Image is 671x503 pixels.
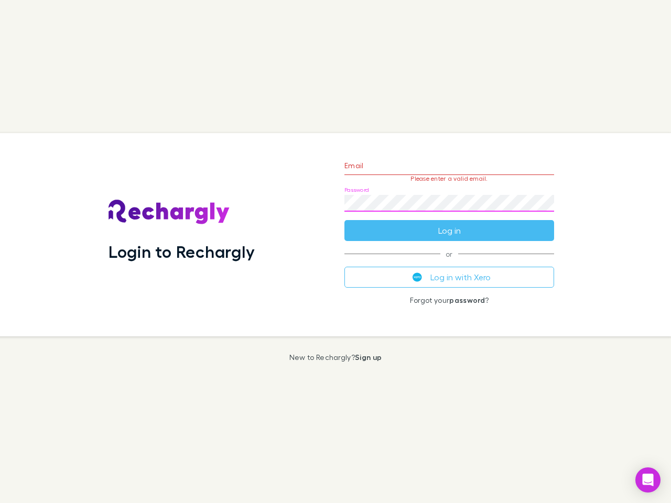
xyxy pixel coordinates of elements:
[289,353,382,362] p: New to Rechargly?
[344,296,554,304] p: Forgot your ?
[109,200,230,225] img: Rechargly's Logo
[449,296,485,304] a: password
[344,175,554,182] p: Please enter a valid email.
[109,242,255,261] h1: Login to Rechargly
[413,272,422,282] img: Xero's logo
[344,220,554,241] button: Log in
[635,467,661,493] div: Open Intercom Messenger
[344,267,554,288] button: Log in with Xero
[355,353,382,362] a: Sign up
[344,186,369,194] label: Password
